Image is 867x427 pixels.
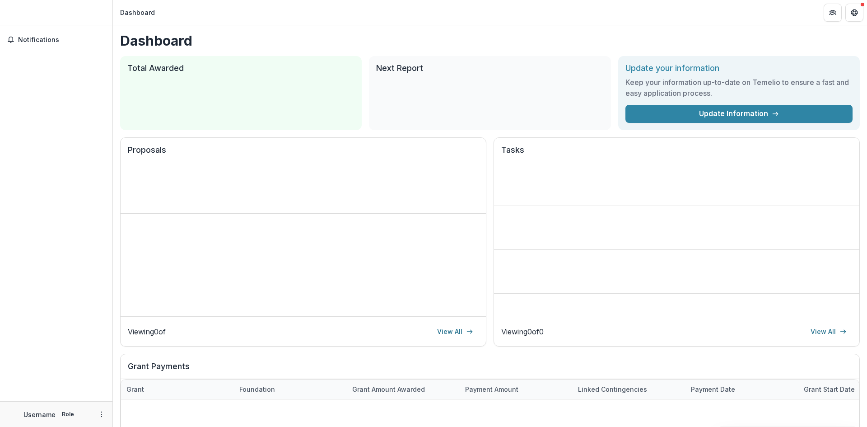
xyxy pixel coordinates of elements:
[120,33,860,49] h1: Dashboard
[432,324,479,339] a: View All
[845,4,863,22] button: Get Help
[376,63,603,73] h2: Next Report
[117,6,158,19] nav: breadcrumb
[625,105,853,123] a: Update Information
[120,8,155,17] div: Dashboard
[128,326,166,337] p: Viewing 0 of
[625,77,853,99] h3: Keep your information up-to-date on Temelio to ensure a fast and easy application process.
[824,4,842,22] button: Partners
[127,63,354,73] h2: Total Awarded
[128,145,479,162] h2: Proposals
[59,410,77,418] p: Role
[18,36,105,44] span: Notifications
[96,409,107,420] button: More
[805,324,852,339] a: View All
[501,145,852,162] h2: Tasks
[23,410,56,419] p: Username
[128,361,852,379] h2: Grant Payments
[625,63,853,73] h2: Update your information
[4,33,109,47] button: Notifications
[501,326,544,337] p: Viewing 0 of 0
